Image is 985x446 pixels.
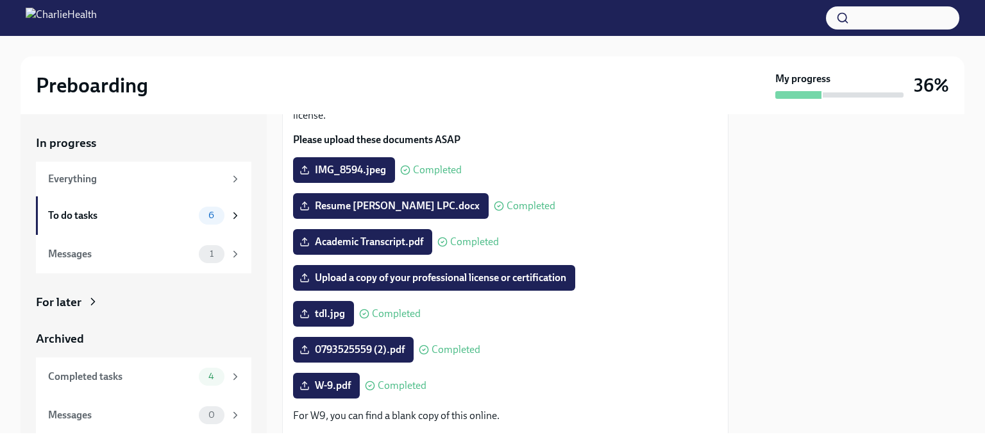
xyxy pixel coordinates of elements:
[293,193,489,219] label: Resume [PERSON_NAME] LPC.docx
[36,294,251,311] a: For later
[36,294,81,311] div: For later
[201,210,222,220] span: 6
[914,74,949,97] h3: 36%
[36,235,251,273] a: Messages1
[413,165,462,175] span: Completed
[293,133,460,146] strong: Please upload these documents ASAP
[293,301,354,327] label: tdl.jpg
[48,247,194,261] div: Messages
[201,372,222,381] span: 4
[36,162,251,196] a: Everything
[36,73,148,98] h2: Preboarding
[302,271,566,284] span: Upload a copy of your professional license or certification
[775,72,830,86] strong: My progress
[372,309,421,319] span: Completed
[48,172,224,186] div: Everything
[48,408,194,422] div: Messages
[202,249,221,259] span: 1
[36,357,251,396] a: Completed tasks4
[293,409,718,423] p: For W9, you can find a blank copy of this online.
[201,410,223,420] span: 0
[36,330,251,347] a: Archived
[48,370,194,384] div: Completed tasks
[48,209,194,223] div: To do tasks
[450,237,499,247] span: Completed
[302,236,423,248] span: Academic Transcript.pdf
[302,379,351,392] span: W-9.pdf
[293,157,395,183] label: IMG_8594.jpeg
[36,135,251,151] a: In progress
[293,337,414,363] label: 0793525559 (2).pdf
[507,201,555,211] span: Completed
[432,345,480,355] span: Completed
[302,307,345,320] span: tdl.jpg
[293,229,432,255] label: Academic Transcript.pdf
[26,8,97,28] img: CharlieHealth
[293,265,575,291] label: Upload a copy of your professional license or certification
[378,381,426,391] span: Completed
[302,343,405,356] span: 0793525559 (2).pdf
[36,396,251,434] a: Messages0
[36,196,251,235] a: To do tasks6
[302,200,480,212] span: Resume [PERSON_NAME] LPC.docx
[293,373,360,399] label: W-9.pdf
[302,164,386,176] span: IMG_8594.jpeg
